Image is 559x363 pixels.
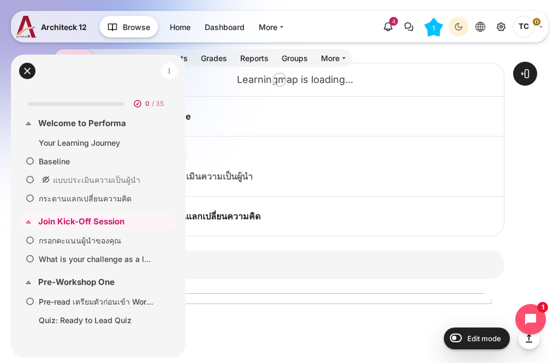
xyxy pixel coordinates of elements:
a: กระดานแลกเปลี่ยนความคิด [154,211,263,222]
a: Quiz: Ready to Lead Quiz [39,314,153,326]
a: Your Learning Journey [39,137,153,148]
div: Learningmap is loading... [97,72,493,87]
div: 4 [389,17,398,26]
a: Welcome to Performa [38,117,156,130]
a: Home [163,18,197,36]
a: แบบประเมินความเป็นผู้นำ [39,174,153,186]
a: แบบประเมินความเป็นผู้นำ [154,171,253,182]
button: Browse [99,16,158,38]
a: Baseline [39,156,153,167]
a: กรอกคะแนนผู้นำของคุณ [39,235,153,246]
button: Languages [471,17,490,37]
a: More [252,18,290,36]
a: A12 A12 Architeck 12 [16,16,91,38]
div: Level #1 [424,17,443,37]
span: / 35 [152,99,164,109]
a: Participants [137,49,194,67]
span: Edit mode [467,334,501,343]
a: What is your challenge as a leader? [39,253,153,265]
span: Collapse [23,118,34,129]
span: 0 [145,99,150,109]
a: Pre-Workshop One [38,276,156,289]
a: Dashboard [198,18,251,36]
div: Dark Mode [450,19,467,35]
a: More [314,49,352,67]
a: Reports [234,49,275,67]
a: Pre-read เตรียมตัวก่อนเข้า Workshop [39,296,153,307]
img: A12 [16,16,37,38]
div: Show notification window with 4 new notifications [378,17,398,37]
a: 0 / 35 [20,87,177,115]
button: Light Mode Dark Mode [449,17,468,37]
a: Join Kick-Off Session [38,216,156,228]
a: กระดานแลกเปลี่ยนความคิด [39,193,153,204]
a: Site administration [491,17,511,37]
span: Thanatchaporn Chantapisit [513,16,534,38]
a: Level #1 [420,17,448,37]
a: User menu [513,16,543,38]
button: There are 0 unread conversations [399,17,419,37]
a: Groups [275,49,314,67]
span: Architeck 12 [41,21,87,33]
button: Go to top [518,328,540,349]
a: Grades [194,49,234,67]
span: Collapse [23,277,34,288]
span: Browse [123,21,150,33]
a: Settings [93,49,137,67]
a: Course [55,49,93,67]
span: Collapse [23,216,34,227]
